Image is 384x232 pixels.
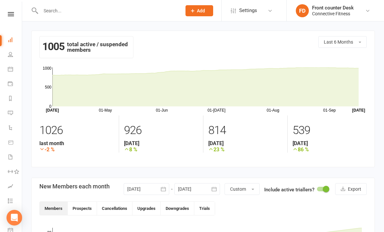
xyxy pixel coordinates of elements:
button: Custom [225,183,260,195]
div: 539 [293,121,367,140]
button: Prospects [68,202,97,215]
button: Export [335,183,367,195]
button: Cancellations [97,202,132,215]
div: Connective Fitness [312,11,354,17]
a: Assessments [8,180,22,194]
button: Downgrades [161,202,194,215]
button: Trials [194,202,215,215]
strong: [DATE] [208,140,282,146]
label: Include active triallers? [264,186,314,194]
button: Upgrades [132,202,161,215]
h3: New Members each month [39,183,110,190]
strong: 86 % [293,146,367,153]
a: Product Sales [8,136,22,150]
a: People [8,48,22,62]
span: Last 6 Months [324,39,353,45]
div: FD [296,4,309,17]
a: Dashboard [8,33,22,48]
strong: 8 % [124,146,198,153]
strong: last month [39,140,114,146]
a: What's New [8,209,22,224]
div: 1026 [39,121,114,140]
div: Open Intercom Messenger [7,210,22,225]
strong: [DATE] [124,140,198,146]
strong: 1005 [42,42,64,51]
span: Add [197,8,205,13]
button: Add [185,5,213,16]
strong: -2 % [39,146,114,153]
a: Payments [8,77,22,92]
a: Calendar [8,62,22,77]
div: 814 [208,121,282,140]
button: Last 6 Months [318,36,367,48]
div: 926 [124,121,198,140]
span: Custom [230,186,246,192]
strong: 23 % [208,146,282,153]
div: Front counter Desk [312,5,354,11]
a: Reports [8,92,22,106]
strong: [DATE] [293,140,367,146]
span: Settings [239,3,257,18]
button: Members [40,202,68,215]
div: total active / suspended members [39,36,133,58]
input: Search... [39,6,177,15]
